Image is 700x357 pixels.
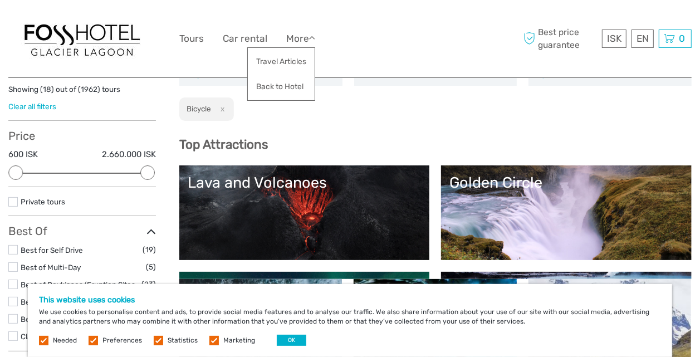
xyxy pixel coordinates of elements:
span: (23) [141,278,156,291]
div: Golden Circle [449,174,683,192]
b: Top Attractions [179,137,268,152]
h2: Bicycle [187,104,211,113]
a: Back to Hotel [248,76,315,97]
label: 2.660.000 ISK [102,149,156,160]
div: We use cookies to personalise content and ads, to provide social media features and to analyse ou... [28,284,672,357]
a: Best of Summer [21,297,77,306]
label: Needed [53,336,77,345]
span: 0 [677,33,687,44]
label: Marketing [223,336,255,345]
a: Clear all filters [8,102,56,111]
div: Lava and Volcanoes [188,174,422,192]
h3: Best Of [8,224,156,238]
label: Statistics [168,336,198,345]
span: (19) [143,243,156,256]
span: ISK [607,33,621,44]
label: 1962 [81,84,97,95]
h3: Price [8,129,156,143]
a: Golden Circle [449,174,683,252]
button: OK [277,335,306,346]
p: We're away right now. Please check back later! [16,19,126,28]
a: Car rental [223,31,267,47]
label: 600 ISK [8,149,38,160]
a: Best of Winter [21,315,70,324]
h5: This website uses cookies [39,295,661,305]
div: EN [632,30,654,48]
a: Best of Multi-Day [21,263,81,272]
a: Tours [179,31,204,47]
span: (5) [146,261,156,273]
button: x [213,103,228,115]
a: Private tours [21,197,65,206]
a: Lava and Volcanoes [188,174,422,252]
span: Best price guarantee [521,26,599,51]
img: 1303-6910c56d-1cb8-4c54-b886-5f11292459f5_logo_big.jpg [21,19,143,58]
a: Best for Self Drive [21,246,83,255]
strong: Filters [8,65,41,79]
label: Preferences [102,336,142,345]
a: Classic Tours [21,332,66,341]
a: Best of Reykjanes/Eruption Sites [21,280,135,289]
a: More [286,31,315,47]
button: Open LiveChat chat widget [128,17,141,31]
a: Travel Articles [248,51,315,72]
div: Showing ( ) out of ( ) tours [8,84,156,101]
label: 18 [43,84,51,95]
